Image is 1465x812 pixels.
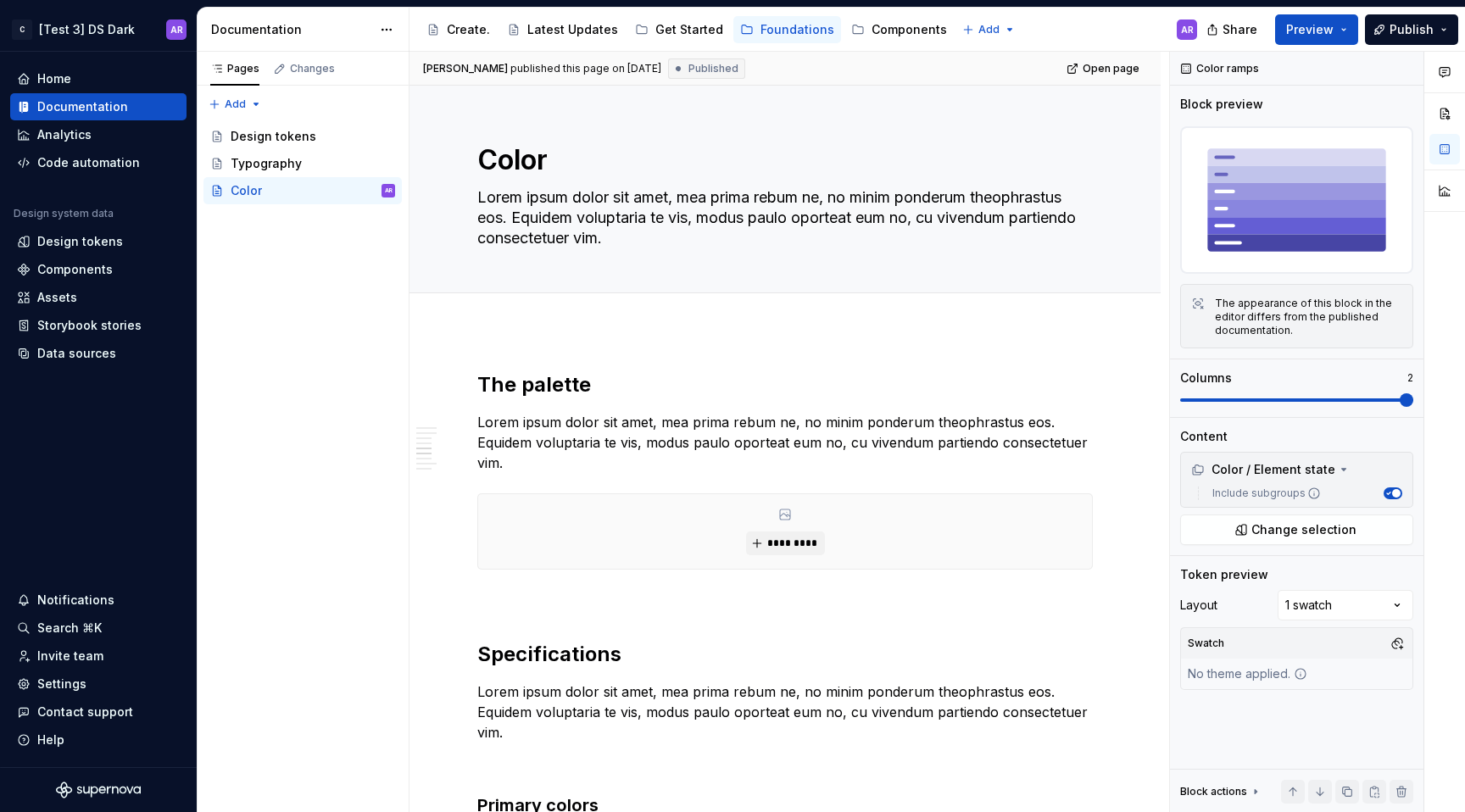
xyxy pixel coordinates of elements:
div: Token preview [1180,566,1268,583]
div: AR [385,182,393,199]
span: Published [688,62,738,75]
h2: The palette [477,371,1093,398]
button: Search ⌘K [10,615,187,642]
div: Analytics [37,126,92,143]
div: Documentation [37,98,128,115]
button: Preview [1275,14,1358,45]
div: Notifications [37,592,114,609]
button: Notifications [10,587,187,614]
div: Color [231,182,262,199]
div: Settings [37,676,86,692]
button: Share [1198,14,1268,45]
p: 2 [1407,371,1413,385]
div: Content [1180,428,1228,445]
div: No theme applied. [1181,659,1314,689]
div: Get Started [655,21,723,38]
div: The appearance of this block in the editor differs from the published documentation. [1215,297,1402,337]
a: Storybook stories [10,312,187,339]
div: AR [1181,23,1194,36]
a: Get Started [628,16,730,43]
div: Columns [1180,370,1232,387]
div: Design tokens [231,128,316,145]
div: Components [37,261,113,278]
textarea: Lorem ipsum dolor sit amet, mea prima rebum ne, no minim ponderum theophrastus eos. Equidem volup... [474,184,1089,252]
a: Settings [10,670,187,698]
a: Home [10,65,187,92]
span: Share [1223,21,1257,38]
a: Design tokens [203,123,402,150]
a: Create. [420,16,497,43]
span: Preview [1286,21,1334,38]
div: Home [37,70,71,87]
button: Add [957,18,1021,42]
span: Add [225,97,246,111]
div: Changes [290,62,335,75]
div: Block actions [1180,785,1247,798]
h2: Specifications [477,641,1093,668]
a: Analytics [10,121,187,148]
div: Color / Element state [1191,461,1335,478]
span: Change selection [1251,521,1356,538]
div: Components [872,21,947,38]
a: Components [10,256,187,283]
a: Documentation [10,93,187,120]
div: Design system data [14,207,114,220]
a: Assets [10,284,187,311]
div: Code automation [37,154,140,171]
button: Add [203,92,267,116]
div: Typography [231,155,302,172]
div: Design tokens [37,233,123,250]
div: Block actions [1180,780,1262,804]
textarea: Color [474,140,1089,181]
span: [PERSON_NAME] [423,62,508,75]
span: Publish [1390,21,1434,38]
div: Contact support [37,704,133,720]
span: Add [978,23,1000,36]
a: Design tokens [10,228,187,255]
div: Data sources [37,345,116,362]
svg: Supernova Logo [56,781,141,798]
a: Components [844,16,954,43]
div: AR [170,23,183,36]
a: ColorAR [203,177,402,204]
div: Page tree [203,123,402,204]
div: Documentation [211,21,371,38]
div: Color / Element state [1184,456,1409,483]
div: Assets [37,289,77,306]
button: Contact support [10,698,187,726]
div: Foundations [760,21,834,38]
p: Lorem ipsum dolor sit amet, mea prima rebum ne, no minim ponderum theophrastus eos. Equidem volup... [477,412,1093,473]
div: Layout [1180,597,1217,614]
div: published this page on [DATE] [510,62,661,75]
a: Invite team [10,642,187,670]
div: Storybook stories [37,317,142,334]
div: Swatch [1184,631,1228,655]
button: Publish [1365,14,1458,45]
a: Typography [203,150,402,177]
div: Page tree [420,13,954,47]
div: Search ⌘K [37,620,102,637]
a: Open page [1061,57,1147,81]
button: Change selection [1180,514,1413,545]
div: Block preview [1180,96,1263,113]
span: Open page [1083,62,1139,75]
div: Latest Updates [527,21,618,38]
div: Invite team [37,648,103,665]
div: Help [37,731,64,748]
div: Create. [447,21,490,38]
a: Foundations [733,16,841,43]
a: Code automation [10,149,187,176]
label: Include subgroups [1206,487,1321,500]
a: Latest Updates [500,16,625,43]
div: [Test 3] DS Dark [39,21,135,38]
button: Help [10,726,187,754]
div: Pages [210,62,259,75]
p: Lorem ipsum dolor sit amet, mea prima rebum ne, no minim ponderum theophrastus eos. Equidem volup... [477,681,1093,742]
a: Data sources [10,340,187,367]
div: C [12,19,32,40]
button: C[Test 3] DS DarkAR [3,11,193,47]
